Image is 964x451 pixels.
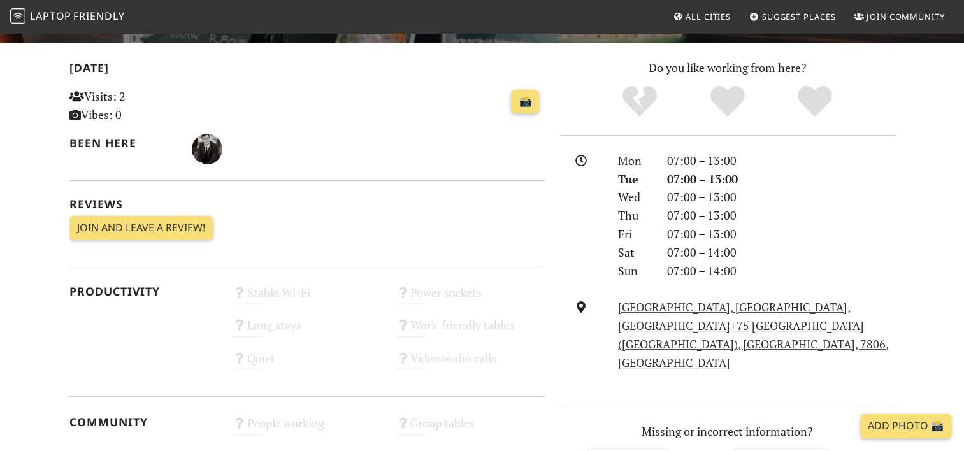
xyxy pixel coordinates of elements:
a: Suggest Places [744,5,841,28]
div: No [596,84,684,119]
div: 07:00 – 13:00 [659,188,903,206]
div: Wed [610,188,659,206]
a: [GEOGRAPHIC_DATA], [GEOGRAPHIC_DATA], [GEOGRAPHIC_DATA]+75 [GEOGRAPHIC_DATA] ([GEOGRAPHIC_DATA]),... [618,299,889,369]
h2: Community [69,415,218,429]
div: Definitely! [771,84,859,119]
div: Work-friendly tables [389,315,552,347]
img: 3269-zander.jpg [192,134,222,164]
div: Stable Wi-Fi [225,282,389,315]
div: Video/audio calls [389,348,552,380]
div: Sun [610,262,659,280]
div: 07:00 – 13:00 [659,152,903,170]
span: Suggest Places [762,11,836,22]
a: Join Community [849,5,950,28]
div: Group tables [389,413,552,445]
h2: [DATE] [69,61,545,80]
p: Missing or incorrect information? [560,422,895,441]
span: All Cities [686,11,731,22]
img: LaptopFriendly [10,8,25,24]
span: Join Community [867,11,945,22]
a: All Cities [668,5,736,28]
h2: Been here [69,136,177,150]
div: Power sockets [389,282,552,315]
a: 📸 [511,90,539,114]
a: Join and leave a review! [69,216,213,240]
div: Tue [610,170,659,189]
div: Quiet [225,348,389,380]
div: Fri [610,225,659,243]
div: Thu [610,206,659,225]
span: Zander Pretorius [192,140,222,155]
span: Laptop [30,9,71,23]
p: Do you like working from here? [560,59,895,77]
span: Friendly [73,9,124,23]
div: 07:00 – 13:00 [659,225,903,243]
a: Add Photo 📸 [860,414,951,438]
h2: Productivity [69,285,218,298]
p: Visits: 2 Vibes: 0 [69,87,218,124]
div: 07:00 – 14:00 [659,243,903,262]
a: LaptopFriendly LaptopFriendly [10,6,125,28]
div: Long stays [225,315,389,347]
h2: Reviews [69,197,545,211]
div: Sat [610,243,659,262]
div: Yes [684,84,772,119]
div: 07:00 – 13:00 [659,206,903,225]
div: 07:00 – 14:00 [659,262,903,280]
div: People working [225,413,389,445]
div: Mon [610,152,659,170]
div: 07:00 – 13:00 [659,170,903,189]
